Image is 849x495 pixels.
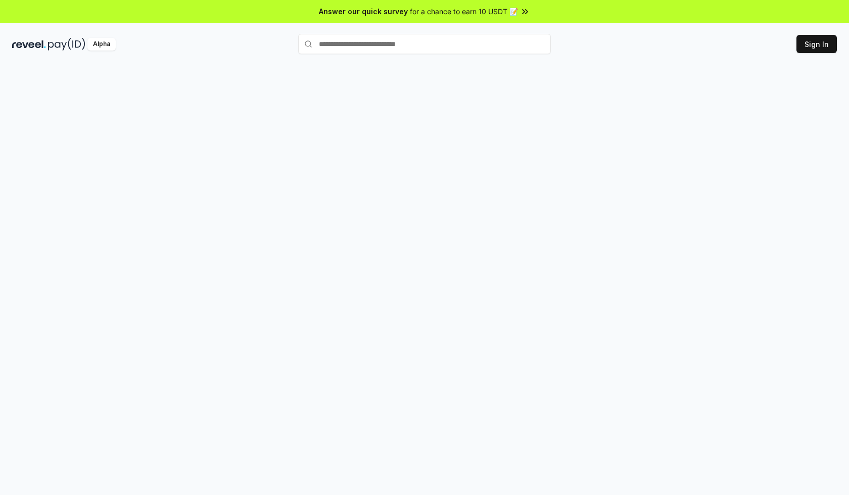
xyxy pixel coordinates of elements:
[12,38,46,51] img: reveel_dark
[87,38,116,51] div: Alpha
[319,6,408,17] span: Answer our quick survey
[48,38,85,51] img: pay_id
[410,6,518,17] span: for a chance to earn 10 USDT 📝
[796,35,837,53] button: Sign In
